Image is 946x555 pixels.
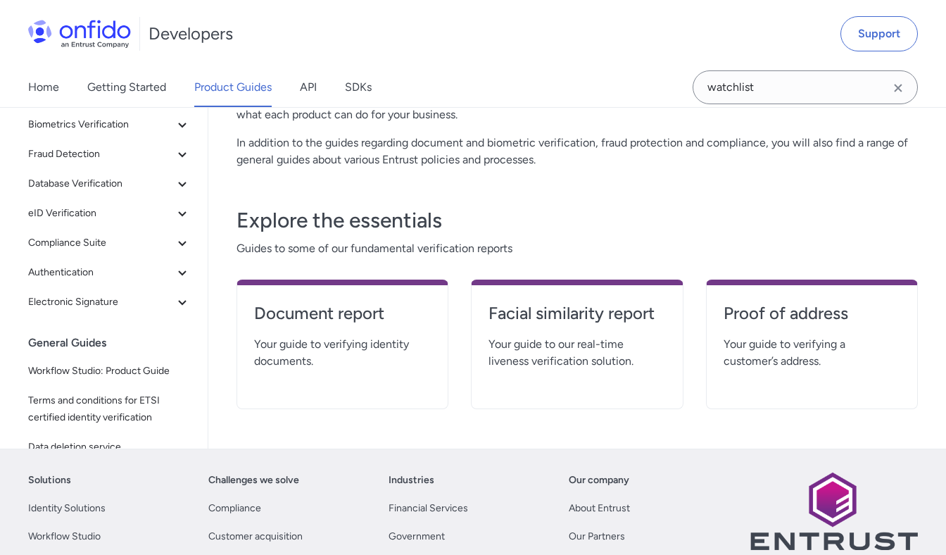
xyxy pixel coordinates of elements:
[23,111,196,139] button: Biometrics Verification
[389,472,434,489] a: Industries
[693,70,918,104] input: Onfido search input field
[389,500,468,517] a: Financial Services
[208,500,261,517] a: Compliance
[28,175,174,192] span: Database Verification
[28,500,106,517] a: Identity Solutions
[23,433,196,461] a: Data deletion service
[28,235,174,251] span: Compliance Suite
[28,528,101,545] a: Workflow Studio
[724,302,900,325] h4: Proof of address
[254,302,431,325] h4: Document report
[28,363,191,380] span: Workflow Studio: Product Guide
[23,258,196,287] button: Authentication
[194,68,272,107] a: Product Guides
[237,206,918,235] h3: Explore the essentials
[28,205,174,222] span: eID Verification
[28,329,202,357] div: General Guides
[28,294,174,311] span: Electronic Signature
[890,80,907,96] svg: Clear search field button
[28,68,59,107] a: Home
[488,302,665,325] h4: Facial similarity report
[300,68,317,107] a: API
[569,500,630,517] a: About Entrust
[23,288,196,316] button: Electronic Signature
[488,336,665,370] span: Your guide to our real-time liveness verification solution.
[23,140,196,168] button: Fraud Detection
[28,439,191,456] span: Data deletion service
[23,170,196,198] button: Database Verification
[23,199,196,227] button: eID Verification
[28,116,174,133] span: Biometrics Verification
[208,472,299,489] a: Challenges we solve
[237,135,918,168] p: In addition to the guides regarding document and biometric verification, fraud protection and com...
[345,68,372,107] a: SDKs
[87,68,166,107] a: Getting Started
[28,146,174,163] span: Fraud Detection
[254,302,431,336] a: Document report
[23,387,196,432] a: Terms and conditions for ETSI certified identity verification
[28,472,71,489] a: Solutions
[569,472,629,489] a: Our company
[724,336,900,370] span: Your guide to verifying a customer’s address.
[28,20,131,48] img: Onfido Logo
[237,240,918,257] span: Guides to some of our fundamental verification reports
[254,336,431,370] span: Your guide to verifying identity documents.
[23,357,196,385] a: Workflow Studio: Product Guide
[208,528,303,545] a: Customer acquisition
[569,528,625,545] a: Our Partners
[488,302,665,336] a: Facial similarity report
[149,23,233,45] h1: Developers
[28,392,191,426] span: Terms and conditions for ETSI certified identity verification
[389,528,445,545] a: Government
[28,264,174,281] span: Authentication
[23,229,196,257] button: Compliance Suite
[840,16,918,51] a: Support
[749,472,918,550] img: Entrust logo
[724,302,900,336] a: Proof of address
